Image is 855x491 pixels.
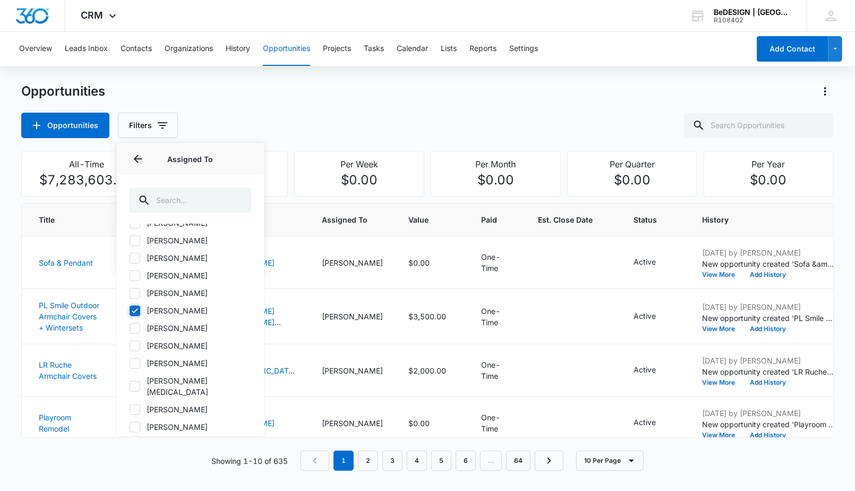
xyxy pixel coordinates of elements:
td: One-Time [468,344,525,397]
label: [PERSON_NAME] [130,305,252,316]
p: Showing 1-10 of 635 [211,455,288,467]
label: [PERSON_NAME] [130,235,252,246]
nav: Pagination [301,451,563,471]
a: Page 4 [407,451,427,471]
span: Paid [481,214,497,225]
button: Organizations [165,32,213,66]
p: [DATE] by [PERSON_NAME] [702,301,835,312]
p: $0.00 [574,171,690,190]
div: [PERSON_NAME] [322,311,383,322]
div: account id [714,16,791,24]
button: View More [702,326,742,332]
label: [PERSON_NAME] [130,252,252,264]
td: One-Time [468,289,525,344]
span: $3,500.00 [408,312,446,321]
span: Est. Close Date [538,214,593,225]
button: Add Contact [757,36,828,62]
label: [PERSON_NAME] [130,340,252,351]
div: [PERSON_NAME] [322,418,383,429]
button: Lists [441,32,457,66]
p: [DATE] by [PERSON_NAME] [702,247,835,258]
a: Page 6 [456,451,476,471]
a: Playroom Remodel [39,413,71,433]
p: $0.00 [301,171,417,190]
button: Contacts [121,32,152,66]
a: Page 2 [358,451,378,471]
em: 1 [334,451,354,471]
button: Projects [323,32,351,66]
a: Page 3 [382,451,403,471]
span: Assigned To [322,214,383,225]
button: Leads Inbox [65,32,108,66]
button: Add History [742,326,793,332]
button: Calendar [397,32,428,66]
label: [PERSON_NAME] [130,287,252,299]
p: Per Year [711,158,827,171]
div: - - Select to Edit Field [634,364,675,377]
p: Active [634,417,656,428]
button: History [226,32,250,66]
label: [PERSON_NAME] [130,358,252,369]
label: [PERSON_NAME] [130,421,252,433]
p: Active [634,310,656,321]
p: Per Quarter [574,158,690,171]
button: Add History [742,379,793,386]
button: Add History [742,272,793,278]
label: [PERSON_NAME] [130,404,252,415]
a: PL Smile Outdoor Armchair Covers + Wintersets [39,301,99,332]
p: [DATE] by [PERSON_NAME] [702,355,835,366]
button: Back [130,150,147,167]
td: One-Time [468,236,525,289]
p: Per Week [301,158,417,171]
span: Title [39,214,84,225]
div: - - Select to Edit Field [634,417,675,429]
div: [PERSON_NAME] [322,365,383,376]
button: View More [702,432,742,438]
p: [DATE] by [PERSON_NAME] [702,408,835,419]
span: $0.00 [408,258,430,267]
input: Search... [130,188,252,213]
button: Reports [469,32,497,66]
h1: Opportunities [21,83,105,99]
a: Page 64 [506,451,531,471]
button: Opportunities [263,32,310,66]
a: LR Ruche Armchair Covers [39,360,97,380]
button: Opportunities [21,113,109,138]
div: - - Select to Edit Field [634,310,675,323]
a: Page 5 [431,451,451,471]
p: New opportunity created 'Sofa &amp; Pendant '. [702,258,835,269]
button: Filters [118,113,178,138]
p: New opportunity created 'Playroom Remodel '. [702,419,835,430]
a: Sofa & Pendant [39,258,93,267]
p: New opportunity created 'PL Smile Outdoor Armchair Covers + Wintersets'. [702,312,835,324]
p: $0.00 [711,171,827,190]
span: $2,000.00 [408,366,446,375]
input: Search Opportunities [684,113,834,138]
p: Assigned To [130,154,252,165]
p: Per Month [438,158,554,171]
button: Overview [19,32,52,66]
label: [PERSON_NAME] [130,323,252,334]
p: All-Time [28,158,144,171]
button: Tasks [364,32,384,66]
p: New opportunity created 'LR Ruche Armchair Covers'. [702,366,835,377]
button: View More [702,379,742,386]
div: account name [714,8,791,16]
td: One-Time [468,397,525,450]
a: Next Page [535,451,563,471]
span: $0.00 [408,419,430,428]
label: [PERSON_NAME] [130,270,252,281]
div: [PERSON_NAME] [322,257,383,268]
p: Active [634,256,656,267]
button: View More [702,272,742,278]
span: CRM [81,10,104,21]
label: [PERSON_NAME][MEDICAL_DATA] [130,375,252,397]
p: Active [634,364,656,375]
span: History [702,214,835,225]
p: $0.00 [438,171,554,190]
label: [PERSON_NAME] [130,217,252,228]
button: Add History [742,432,793,438]
p: $7,283,603.74 [28,171,144,190]
button: 10 Per Page [576,451,644,471]
button: Actions [817,83,834,100]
